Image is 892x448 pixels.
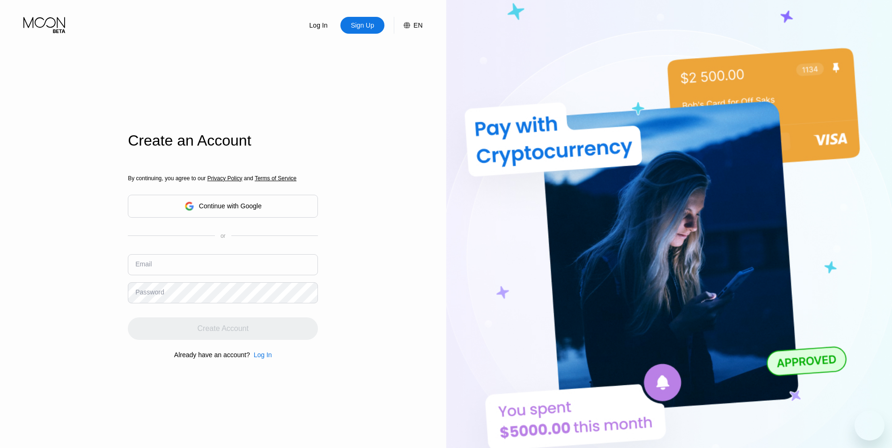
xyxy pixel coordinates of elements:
div: EN [394,17,422,34]
span: Terms of Service [255,175,296,182]
span: Privacy Policy [207,175,243,182]
div: Log In [250,351,272,359]
div: Password [135,288,164,296]
div: Already have an account? [174,351,250,359]
div: or [221,233,226,239]
div: Continue with Google [199,202,262,210]
span: and [242,175,255,182]
div: EN [413,22,422,29]
div: Create an Account [128,132,318,149]
div: By continuing, you agree to our [128,175,318,182]
div: Log In [254,351,272,359]
div: Continue with Google [128,195,318,218]
div: Log In [309,21,329,30]
div: Sign Up [340,17,384,34]
iframe: Mesajlaşma penceresini başlatma düğmesi [855,411,885,441]
div: Sign Up [350,21,375,30]
div: Email [135,260,152,268]
div: Log In [296,17,340,34]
